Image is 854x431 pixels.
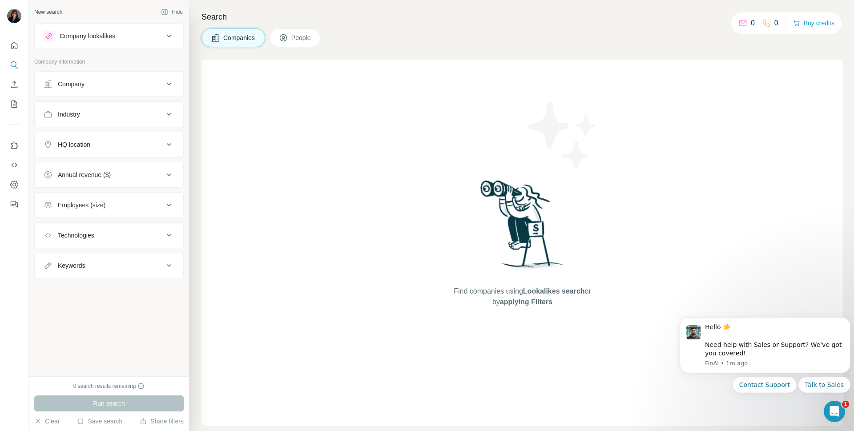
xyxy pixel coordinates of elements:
[824,401,845,422] iframe: Intercom live chat
[7,57,21,73] button: Search
[500,298,552,306] span: applying Filters
[35,255,183,276] button: Keywords
[774,18,778,28] p: 0
[7,196,21,212] button: Feedback
[77,417,122,426] button: Save search
[676,306,854,427] iframe: Intercom notifications message
[451,286,593,307] span: Find companies using or by
[58,231,94,240] div: Technologies
[291,33,312,42] span: People
[35,134,183,155] button: HQ location
[7,9,21,23] img: Avatar
[523,95,603,175] img: Surfe Illustration - Stars
[7,96,21,112] button: My lists
[7,157,21,173] button: Use Surfe API
[751,18,755,28] p: 0
[73,382,145,390] div: 0 search results remaining
[58,261,85,270] div: Keywords
[7,77,21,93] button: Enrich CSV
[58,140,90,149] div: HQ location
[155,5,189,19] button: Hide
[58,80,85,89] div: Company
[58,201,105,209] div: Employees (size)
[34,58,184,66] p: Company information
[476,178,569,277] img: Surfe Illustration - Woman searching with binoculars
[35,104,183,125] button: Industry
[35,25,183,47] button: Company lookalikes
[7,37,21,53] button: Quick start
[34,8,62,16] div: New search
[223,33,256,42] span: Companies
[34,417,60,426] button: Clear
[58,110,80,119] div: Industry
[7,137,21,153] button: Use Surfe on LinkedIn
[523,287,585,295] span: Lookalikes search
[35,73,183,95] button: Company
[58,170,111,179] div: Annual revenue ($)
[7,177,21,193] button: Dashboard
[60,32,115,40] div: Company lookalikes
[201,11,843,23] h4: Search
[793,17,834,29] button: Buy credits
[35,225,183,246] button: Technologies
[35,164,183,185] button: Annual revenue ($)
[140,417,184,426] button: Share filters
[842,401,849,408] span: 1
[35,194,183,216] button: Employees (size)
